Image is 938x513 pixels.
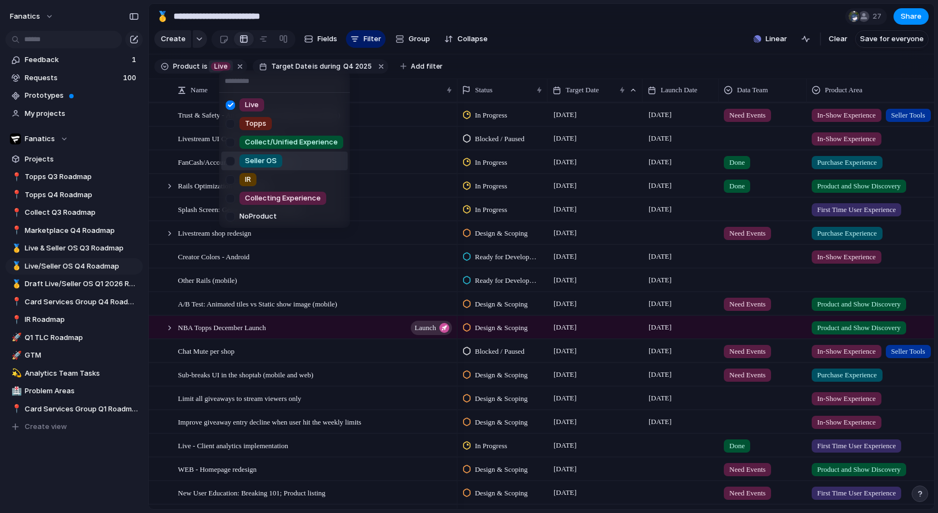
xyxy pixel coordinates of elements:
span: Topps [245,118,266,129]
span: IR [245,174,251,185]
span: No Product [239,211,277,222]
span: Live [245,99,259,110]
span: Collect/Unified Experience [245,137,338,148]
span: Collecting Experience [245,193,321,204]
span: Seller OS [245,155,277,166]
